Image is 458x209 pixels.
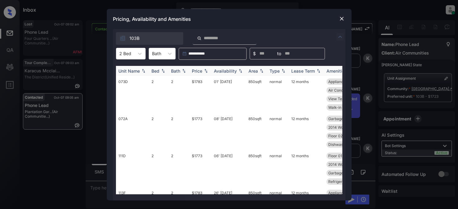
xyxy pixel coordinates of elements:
[291,68,315,74] div: Lease Term
[246,150,267,187] td: 850 sqft
[328,79,358,84] span: Appliances Stai...
[277,50,281,57] span: to
[328,191,358,195] span: Appliances Stai...
[203,69,209,73] img: sorting
[169,150,189,187] td: 2
[149,113,169,150] td: 2
[267,76,289,113] td: normal
[328,116,360,121] span: Garbage disposa...
[289,150,324,187] td: 12 months
[267,150,289,187] td: normal
[171,68,180,74] div: Bath
[328,179,357,184] span: Refrigerator Le...
[116,113,149,150] td: 072A
[328,88,354,93] span: Air Conditioner
[326,68,347,74] div: Amenities
[116,150,149,187] td: 111D
[151,68,159,74] div: Bed
[289,113,324,150] td: 12 months
[337,33,344,40] img: icon-zuma
[328,97,360,101] span: View Tennis Cou...
[339,16,345,22] img: close
[149,76,169,113] td: 2
[237,69,244,73] img: sorting
[328,171,360,175] span: Garbage disposa...
[211,76,246,113] td: 01' [DATE]
[259,69,265,73] img: sorting
[328,125,360,130] span: 2014 Wood Floor...
[211,150,246,187] td: 06' [DATE]
[197,36,202,41] img: icon-zuma
[328,154,342,158] span: Floor 01
[116,76,149,113] td: 073D
[169,113,189,150] td: 2
[189,150,211,187] td: $1773
[107,9,352,29] div: Pricing, Availability and Amenities
[248,68,258,74] div: Area
[169,76,189,113] td: 2
[253,50,256,57] span: $
[328,105,355,110] span: Walk-in Closets
[246,76,267,113] td: 850 sqft
[118,68,140,74] div: Unit Name
[315,69,322,73] img: sorting
[270,68,280,74] div: Type
[267,113,289,150] td: normal
[189,113,211,150] td: $1773
[120,35,126,41] img: icon-zuma
[160,69,166,73] img: sorting
[140,69,147,73] img: sorting
[328,134,343,138] span: Floor 02
[211,113,246,150] td: 08' [DATE]
[149,150,169,187] td: 2
[289,76,324,113] td: 12 months
[192,68,202,74] div: Price
[214,68,237,74] div: Availability
[280,69,286,73] img: sorting
[328,162,360,167] span: 2014 Wood Floor...
[129,35,140,42] span: 103B
[181,69,187,73] img: sorting
[246,113,267,150] td: 850 sqft
[189,76,211,113] td: $1783
[328,142,349,147] span: Dishwasher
